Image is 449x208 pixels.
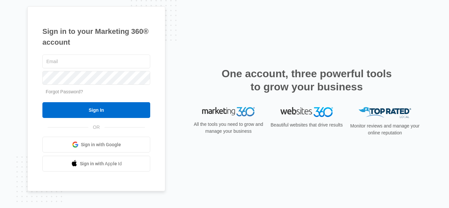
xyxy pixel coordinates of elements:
a: Forgot Password? [46,89,83,94]
h2: One account, three powerful tools to grow your business [220,67,394,93]
a: Sign in with Google [42,137,150,152]
img: Websites 360 [280,107,333,117]
p: Beautiful websites that drive results [270,122,343,128]
span: Sign in with Google [81,141,121,148]
p: Monitor reviews and manage your online reputation [348,123,422,136]
h1: Sign in to your Marketing 360® account [42,26,150,48]
img: Marketing 360 [202,107,255,116]
input: Email [42,55,150,68]
input: Sign In [42,102,150,118]
a: Sign in with Apple Id [42,156,150,172]
img: Top Rated Local [359,107,411,118]
span: Sign in with Apple Id [80,160,122,167]
p: All the tools you need to grow and manage your business [192,121,265,135]
span: OR [88,124,105,131]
